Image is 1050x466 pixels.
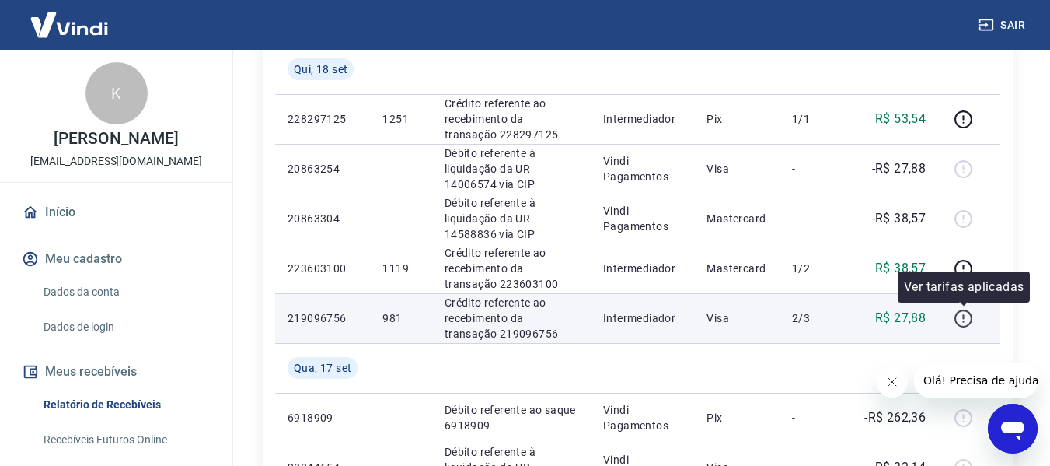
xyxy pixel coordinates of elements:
p: Visa [706,310,767,326]
p: Mastercard [706,211,767,226]
p: [PERSON_NAME] [54,131,178,147]
p: Visa [706,161,767,177]
iframe: Fechar mensagem [877,366,908,398]
p: 20863304 [288,211,358,226]
p: 6918909 [288,410,358,426]
p: Mastercard [706,261,767,276]
a: Recebíveis Futuros Online [37,424,214,456]
p: 1/2 [792,261,838,276]
p: 1119 [382,261,419,276]
a: Dados da conta [37,276,214,308]
button: Meu cadastro [19,242,214,276]
p: Crédito referente ao recebimento da transação 219096756 [445,295,578,342]
p: - [792,211,838,226]
p: R$ 27,88 [875,309,926,328]
a: Início [19,195,214,229]
p: Crédito referente ao recebimento da transação 223603100 [445,245,578,292]
p: Pix [706,111,767,127]
p: 981 [382,310,419,326]
p: [EMAIL_ADDRESS][DOMAIN_NAME] [30,153,202,170]
p: 223603100 [288,261,358,276]
p: Débito referente ao saque 6918909 [445,402,578,433]
div: K [85,62,148,124]
p: R$ 53,54 [875,110,926,128]
iframe: Botão para abrir a janela de mensagens [988,404,1038,454]
a: Dados de login [37,311,214,343]
p: 1/1 [792,111,838,127]
p: Intermediador [603,111,682,127]
p: Vindi Pagamentos [603,203,682,234]
span: Qui, 18 set [294,61,347,77]
button: Sair [975,11,1031,40]
p: Intermediador [603,261,682,276]
p: Vindi Pagamentos [603,402,682,433]
p: - [792,410,838,426]
p: 20863254 [288,161,358,177]
p: 2/3 [792,310,838,326]
button: Meus recebíveis [19,355,214,389]
p: - [792,161,838,177]
p: Pix [706,410,767,426]
p: Ver tarifas aplicadas [904,278,1024,296]
p: Intermediador [603,310,682,326]
p: Crédito referente ao recebimento da transação 228297125 [445,96,578,142]
iframe: Mensagem da empresa [914,363,1038,398]
p: -R$ 38,57 [872,209,926,228]
p: Vindi Pagamentos [603,153,682,184]
p: 219096756 [288,310,358,326]
p: Débito referente à liquidação da UR 14006574 via CIP [445,145,578,192]
span: Olá! Precisa de ajuda? [9,11,131,23]
p: -R$ 27,88 [872,159,926,178]
p: -R$ 262,36 [864,408,926,427]
p: R$ 38,57 [875,259,926,278]
span: Qua, 17 set [294,360,351,376]
p: 228297125 [288,111,358,127]
a: Relatório de Recebíveis [37,389,214,421]
p: 1251 [382,111,419,127]
p: Débito referente à liquidação da UR 14588836 via CIP [445,195,578,242]
img: Vindi [19,1,120,48]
